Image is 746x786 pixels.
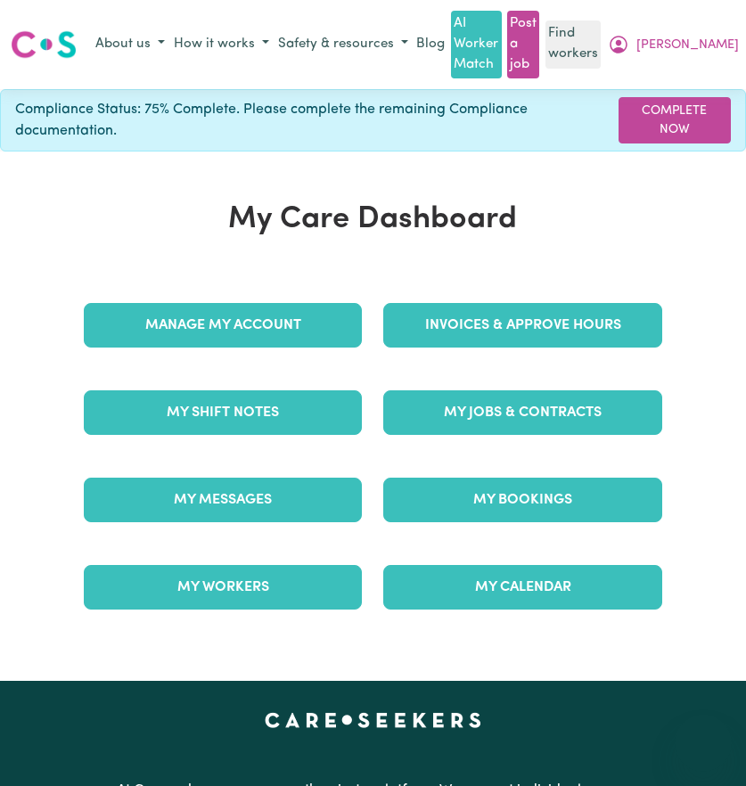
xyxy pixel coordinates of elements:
a: My Bookings [383,478,662,522]
a: Find workers [545,20,601,69]
a: My Jobs & Contracts [383,390,662,435]
span: [PERSON_NAME] [636,36,739,55]
a: Post a job [507,11,539,78]
iframe: Button to launch messaging window [675,715,732,772]
a: My Calendar [383,565,662,610]
img: Careseekers logo [11,29,77,61]
a: My Shift Notes [84,390,363,435]
button: My Account [603,29,743,60]
a: My Workers [84,565,363,610]
a: Blog [413,31,448,59]
a: Careseekers logo [11,24,77,65]
a: AI Worker Match [451,11,501,78]
h1: My Care Dashboard [73,201,674,238]
a: Invoices & Approve Hours [383,303,662,348]
a: Complete Now [619,97,731,143]
button: About us [91,30,169,60]
button: How it works [169,30,274,60]
span: Compliance Status: 75% Complete. Please complete the remaining Compliance documentation. [15,99,619,142]
a: My Messages [84,478,363,522]
a: Careseekers home page [265,713,481,727]
button: Safety & resources [274,30,413,60]
a: Manage My Account [84,303,363,348]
